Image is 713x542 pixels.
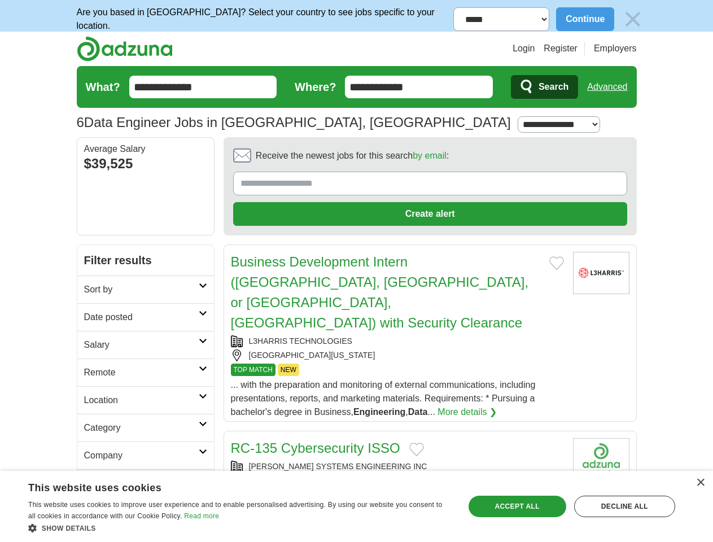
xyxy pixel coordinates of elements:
a: Business Development Intern ([GEOGRAPHIC_DATA], [GEOGRAPHIC_DATA], or [GEOGRAPHIC_DATA], [GEOGRAP... [231,254,529,330]
div: Show details [28,522,451,534]
h2: Company [84,449,199,462]
a: Location [77,386,214,414]
a: Login [513,42,535,55]
a: Category [77,414,214,442]
h2: Filter results [77,245,214,276]
a: Date posted [77,303,214,331]
a: Company [77,442,214,469]
img: Company logo [573,438,629,480]
div: [GEOGRAPHIC_DATA][US_STATE] [231,349,564,361]
h2: Category [84,421,199,435]
label: Where? [295,78,336,95]
button: Create alert [233,202,627,226]
a: Remote [77,359,214,386]
a: Employers [594,42,637,55]
img: L3Harris Technologies logo [573,252,629,294]
span: TOP MATCH [231,364,275,376]
a: Read more, opens a new window [184,512,219,520]
a: Sort by [77,276,214,303]
img: Adzuna logo [77,36,173,62]
div: Close [696,479,705,487]
h2: Date posted [84,311,199,324]
div: Decline all [574,496,675,517]
a: More details ❯ [438,405,497,419]
div: [PERSON_NAME] SYSTEMS ENGINEERING INC [231,461,564,473]
span: 6 [77,112,84,133]
p: Are you based in [GEOGRAPHIC_DATA]? Select your country to see jobs specific to your location. [77,6,454,33]
span: ... with the preparation and monitoring of external communications, including presentations, repo... [231,380,536,417]
div: This website uses cookies [28,478,423,495]
button: Add to favorite jobs [409,443,424,456]
a: by email [413,151,447,160]
span: Search [539,76,568,98]
a: Advanced [587,76,627,98]
a: Register [544,42,578,55]
div: Average Salary [84,145,207,154]
label: What? [86,78,120,95]
a: RC-135 Cybersecurity ISSO [231,440,400,456]
h2: Remote [84,366,199,379]
div: Accept all [469,496,566,517]
span: This website uses cookies to improve user experience and to enable personalised advertising. By u... [28,501,442,520]
a: Salary [77,331,214,359]
button: Continue [556,7,614,31]
h2: Location [84,394,199,407]
a: L3HARRIS TECHNOLOGIES [249,336,352,346]
strong: Engineering [353,407,405,417]
h1: Data Engineer Jobs in [GEOGRAPHIC_DATA], [GEOGRAPHIC_DATA] [77,115,511,130]
a: Employment type [77,469,214,497]
span: NEW [278,364,299,376]
span: Receive the newest jobs for this search : [256,149,449,163]
strong: Data [408,407,428,417]
img: icon_close_no_bg.svg [621,7,645,31]
h2: Sort by [84,283,199,296]
div: $39,525 [84,154,207,174]
h2: Salary [84,338,199,352]
span: Show details [42,524,96,532]
button: Add to favorite jobs [549,256,564,270]
button: Search [511,75,578,99]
